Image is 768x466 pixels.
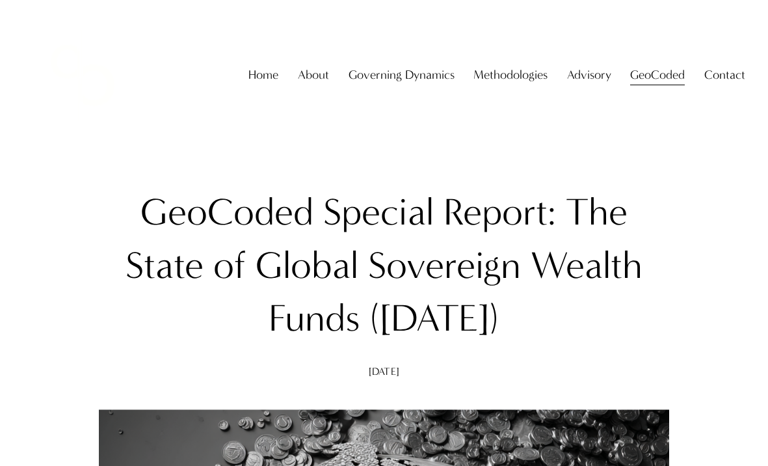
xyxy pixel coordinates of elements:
h1: GeoCoded Special Report: The State of Global Sovereign Wealth Funds ([DATE]) [99,186,669,346]
a: folder dropdown [630,63,685,88]
span: About [298,64,329,87]
span: Advisory [567,64,611,87]
span: Contact [704,64,745,87]
img: Christopher Sanchez &amp; Co. [23,16,142,135]
span: Governing Dynamics [349,64,455,87]
a: Home [248,63,278,88]
a: folder dropdown [473,63,548,88]
span: GeoCoded [630,64,685,87]
a: folder dropdown [349,63,455,88]
a: folder dropdown [567,63,611,88]
a: folder dropdown [298,63,329,88]
span: Methodologies [473,64,548,87]
a: folder dropdown [704,63,745,88]
span: [DATE] [369,365,399,377]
